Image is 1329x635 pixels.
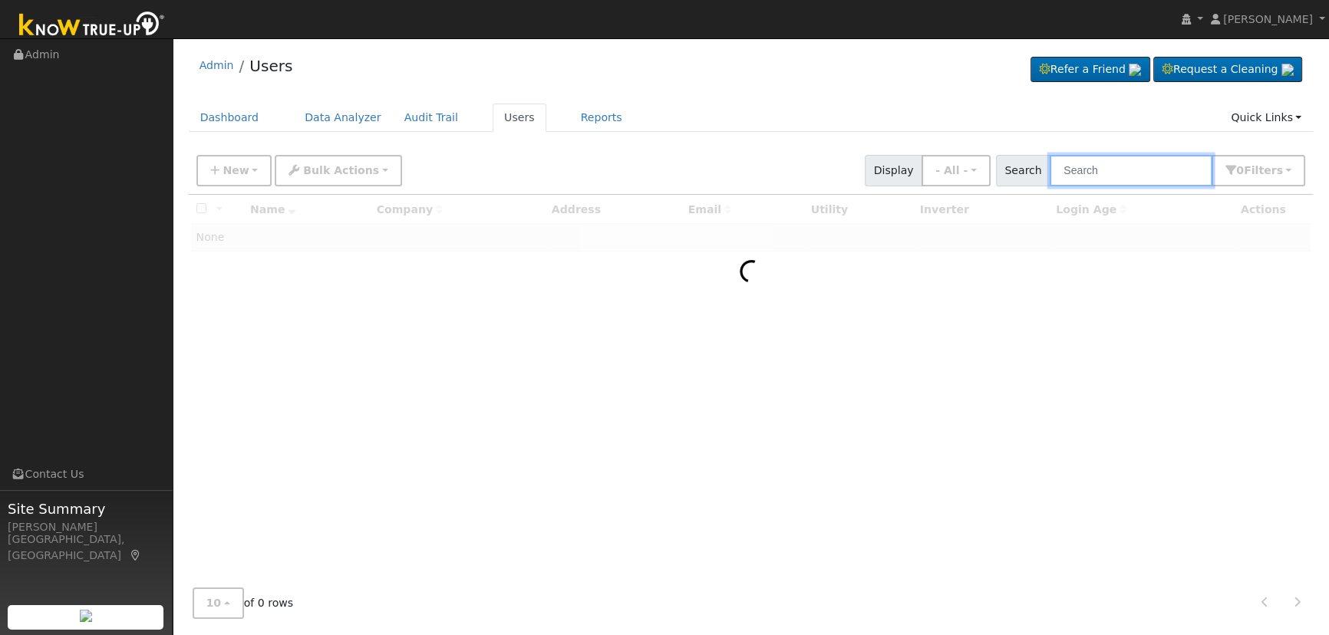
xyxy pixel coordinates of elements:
[275,155,401,186] button: Bulk Actions
[303,164,379,176] span: Bulk Actions
[1031,57,1150,83] a: Refer a Friend
[493,104,546,132] a: Users
[1212,155,1305,186] button: 0Filters
[1244,164,1283,176] span: Filter
[206,597,222,609] span: 10
[1129,64,1141,76] img: retrieve
[193,587,294,619] span: of 0 rows
[8,519,164,535] div: [PERSON_NAME]
[1281,64,1294,76] img: retrieve
[1050,155,1212,186] input: Search
[12,8,173,43] img: Know True-Up
[1276,164,1282,176] span: s
[189,104,271,132] a: Dashboard
[1223,13,1313,25] span: [PERSON_NAME]
[8,531,164,564] div: [GEOGRAPHIC_DATA], [GEOGRAPHIC_DATA]
[249,57,292,75] a: Users
[865,155,922,186] span: Display
[393,104,470,132] a: Audit Trail
[8,498,164,519] span: Site Summary
[200,59,234,71] a: Admin
[196,155,272,186] button: New
[996,155,1050,186] span: Search
[1153,57,1302,83] a: Request a Cleaning
[293,104,393,132] a: Data Analyzer
[193,587,244,619] button: 10
[223,164,249,176] span: New
[129,549,143,561] a: Map
[80,610,92,622] img: retrieve
[1219,104,1313,132] a: Quick Links
[569,104,634,132] a: Reports
[922,155,991,186] button: - All -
